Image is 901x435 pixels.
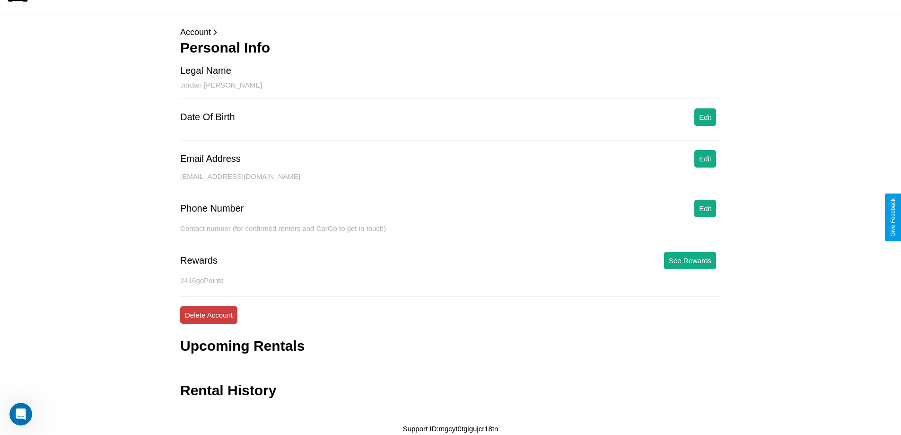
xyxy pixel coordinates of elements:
[180,255,218,266] div: Rewards
[694,150,716,168] button: Edit
[180,81,721,99] div: Jordan [PERSON_NAME]
[180,338,305,354] h3: Upcoming Rentals
[694,108,716,126] button: Edit
[180,224,721,242] div: Contact number (for confirmed renters and CarGo to get in touch).
[403,422,499,435] p: Support ID: mgcyt0tgigujcr18tn
[180,65,231,76] div: Legal Name
[180,172,721,190] div: [EMAIL_ADDRESS][DOMAIN_NAME]
[180,40,721,56] h3: Personal Info
[180,306,237,324] button: Delete Account
[664,252,716,269] button: See Rewards
[180,274,721,287] p: 2416 goPoints
[9,403,32,426] iframe: Intercom live chat
[890,198,896,237] div: Give Feedback
[180,203,244,214] div: Phone Number
[694,200,716,217] button: Edit
[180,25,721,40] p: Account
[180,153,241,164] div: Email Address
[180,382,276,399] h3: Rental History
[180,112,235,123] div: Date Of Birth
